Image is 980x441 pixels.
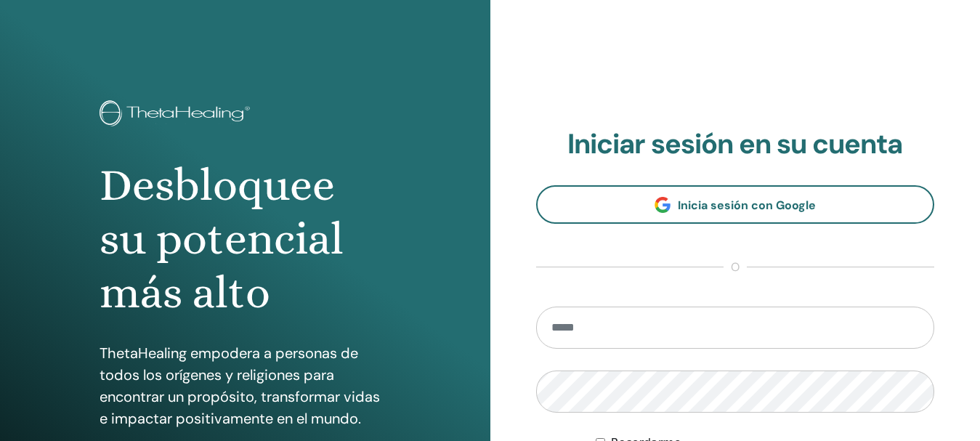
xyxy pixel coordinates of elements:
span: Inicia sesión con Google [678,198,816,213]
span: o [724,259,747,276]
h1: Desbloquee su potencial más alto [100,158,390,320]
p: ThetaHealing empodera a personas de todos los orígenes y religiones para encontrar un propósito, ... [100,342,390,429]
a: Inicia sesión con Google [536,185,935,224]
h2: Iniciar sesión en su cuenta [536,128,935,161]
